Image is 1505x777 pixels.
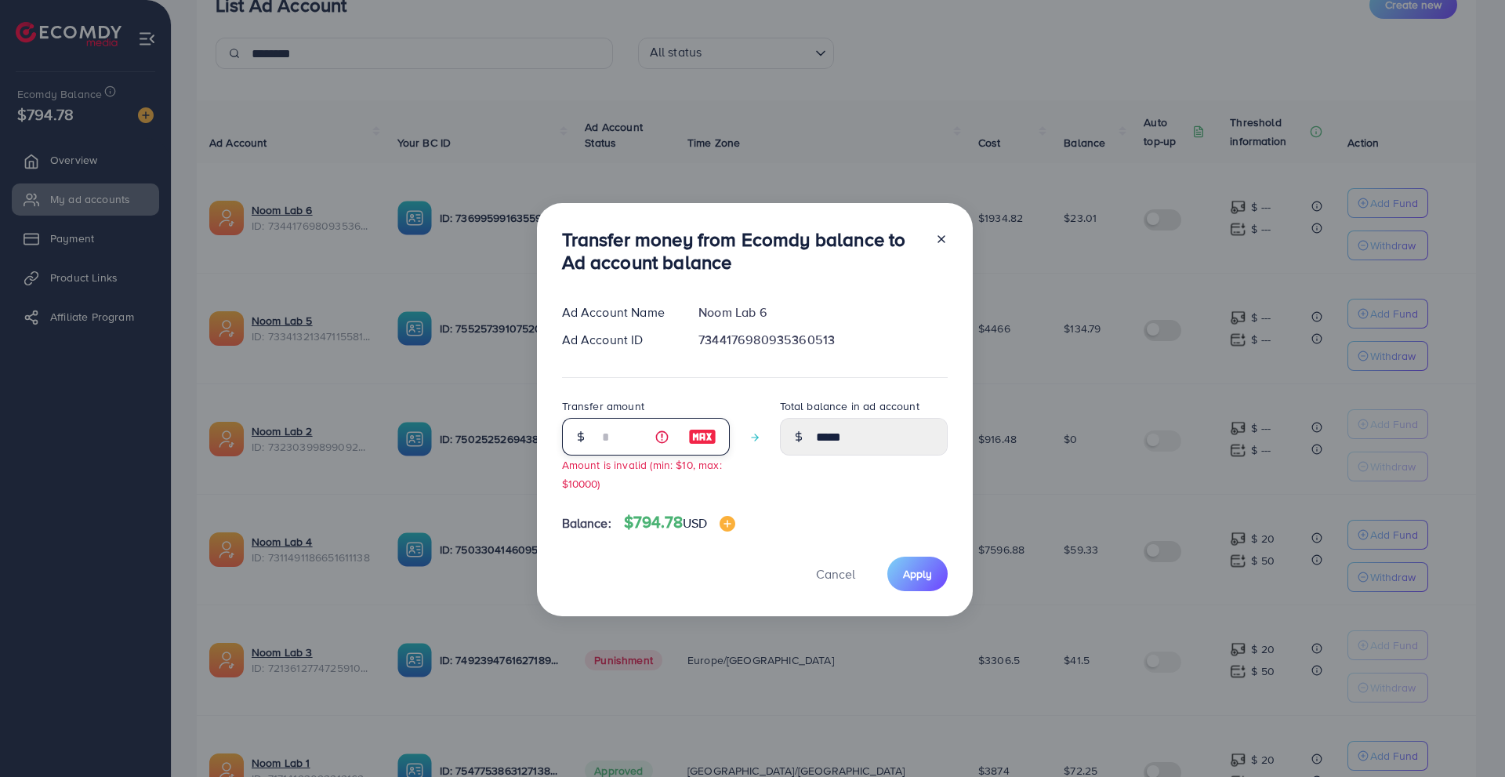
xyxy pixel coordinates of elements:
label: Transfer amount [562,398,644,414]
small: Amount is invalid (min: $10, max: $10000) [562,457,722,490]
span: Balance: [562,514,611,532]
img: image [688,427,716,446]
span: Cancel [816,565,855,583]
h4: $794.78 [624,513,736,532]
span: USD [683,514,707,532]
img: image [720,516,735,532]
div: Noom Lab 6 [686,303,959,321]
iframe: Chat [1438,706,1493,765]
label: Total balance in ad account [780,398,919,414]
div: Ad Account Name [549,303,687,321]
span: Apply [903,566,932,582]
button: Apply [887,557,948,590]
button: Cancel [796,557,875,590]
h3: Transfer money from Ecomdy balance to Ad account balance [562,228,923,274]
div: 7344176980935360513 [686,331,959,349]
div: Ad Account ID [549,331,687,349]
